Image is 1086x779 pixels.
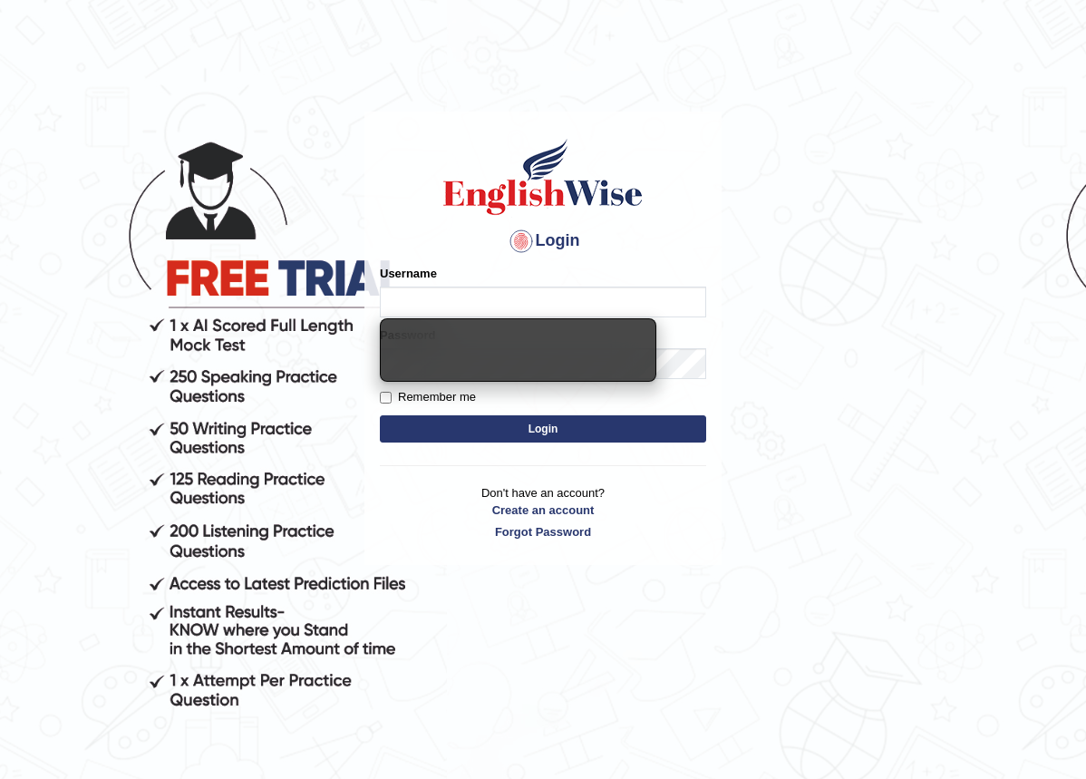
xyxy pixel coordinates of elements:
a: Forgot Password [380,523,706,540]
img: Logo of English Wise sign in for intelligent practice with AI [440,136,646,218]
a: Create an account [380,501,706,519]
label: Remember me [380,388,476,406]
label: Username [380,265,437,282]
h4: Login [380,227,706,256]
p: Don't have an account? [380,484,706,540]
button: Login [380,415,706,443]
input: Remember me [380,392,392,404]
